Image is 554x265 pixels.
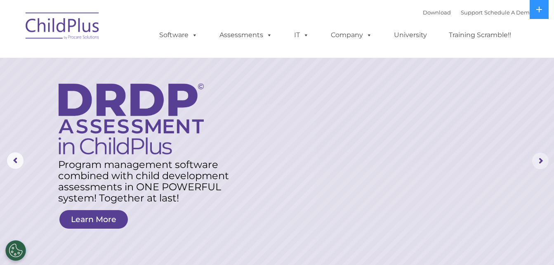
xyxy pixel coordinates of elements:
span: Last name [115,54,140,61]
a: University [386,27,435,43]
a: Learn More [59,210,128,229]
a: Schedule A Demo [484,9,533,16]
img: ChildPlus by Procare Solutions [21,7,104,48]
span: Phone number [115,88,150,95]
a: Company [323,27,380,43]
a: IT [286,27,317,43]
a: Support [461,9,483,16]
a: Download [423,9,451,16]
font: | [423,9,533,16]
a: Assessments [211,27,281,43]
a: Software [151,27,206,43]
iframe: Chat Widget [419,176,554,265]
rs-layer: Program management software combined with child development assessments in ONE POWERFUL system! T... [58,159,236,203]
a: Training Scramble!! [441,27,519,43]
button: Cookies Settings [5,240,26,261]
img: DRDP Assessment in ChildPlus [59,83,204,154]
